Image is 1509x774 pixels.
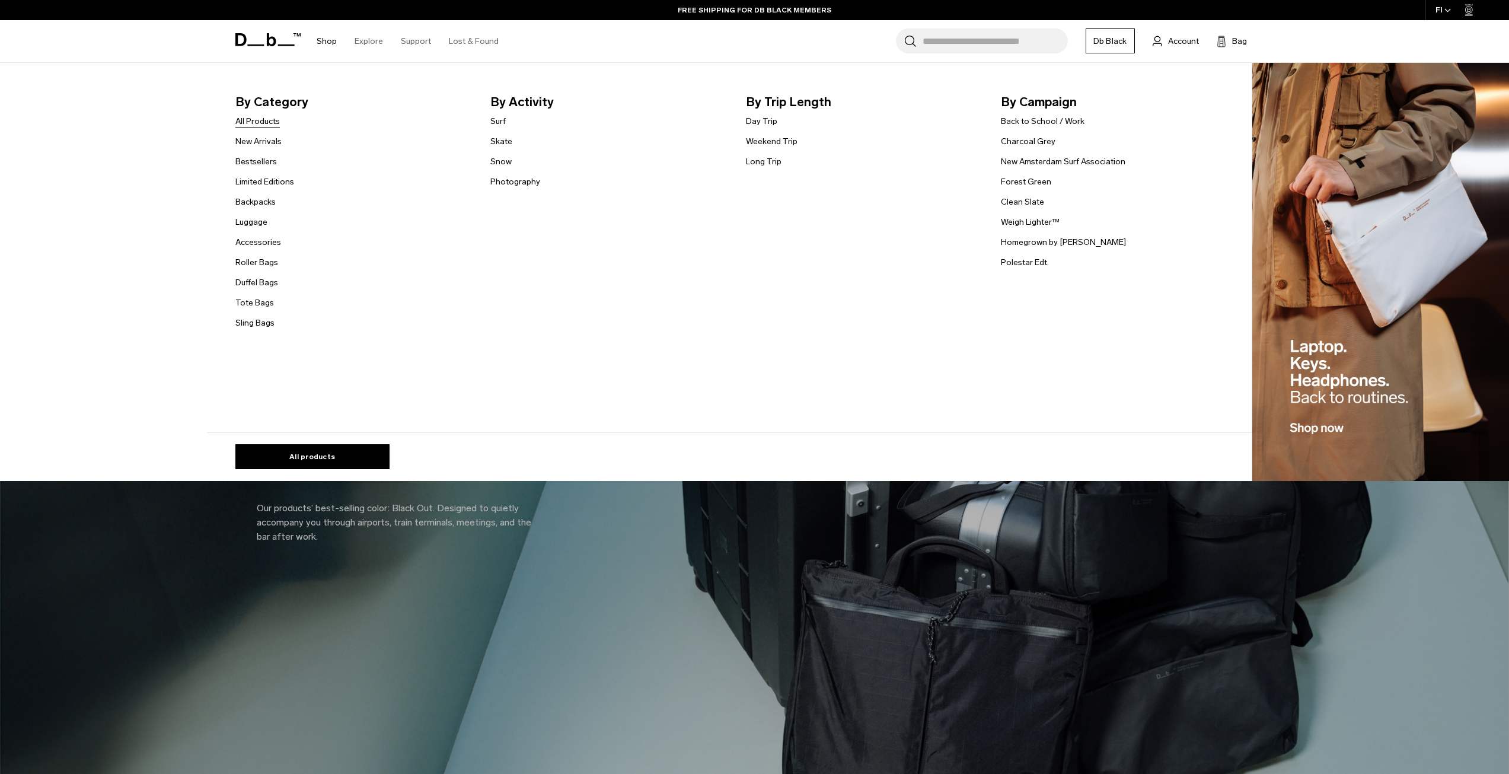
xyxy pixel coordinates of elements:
[1217,34,1247,48] button: Bag
[308,20,508,62] nav: Main Navigation
[1001,155,1125,168] a: New Amsterdam Surf Association
[490,135,512,148] a: Skate
[401,20,431,62] a: Support
[235,317,275,329] a: Sling Bags
[235,115,280,128] a: All Products
[490,115,506,128] a: Surf
[746,135,797,148] a: Weekend Trip
[235,444,390,469] a: All products
[235,297,274,309] a: Tote Bags
[235,176,294,188] a: Limited Editions
[1001,236,1126,249] a: Homegrown by [PERSON_NAME]
[746,155,781,168] a: Long Trip
[235,135,282,148] a: New Arrivals
[746,115,777,128] a: Day Trip
[1001,176,1051,188] a: Forest Green
[235,236,281,249] a: Accessories
[235,93,472,112] span: By Category
[235,276,278,289] a: Duffel Bags
[1001,93,1237,112] span: By Campaign
[355,20,383,62] a: Explore
[449,20,499,62] a: Lost & Found
[235,256,278,269] a: Roller Bags
[317,20,337,62] a: Shop
[490,155,512,168] a: Snow
[490,176,540,188] a: Photography
[235,196,276,208] a: Backpacks
[1001,256,1049,269] a: Polestar Edt.
[1168,35,1199,47] span: Account
[490,93,727,112] span: By Activity
[235,216,267,228] a: Luggage
[1001,135,1055,148] a: Charcoal Grey
[746,93,982,112] span: By Trip Length
[1001,115,1084,128] a: Back to School / Work
[1001,216,1060,228] a: Weigh Lighter™
[1086,28,1135,53] a: Db Black
[678,5,831,15] a: FREE SHIPPING FOR DB BLACK MEMBERS
[1153,34,1199,48] a: Account
[235,155,277,168] a: Bestsellers
[1001,196,1044,208] a: Clean Slate
[1232,35,1247,47] span: Bag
